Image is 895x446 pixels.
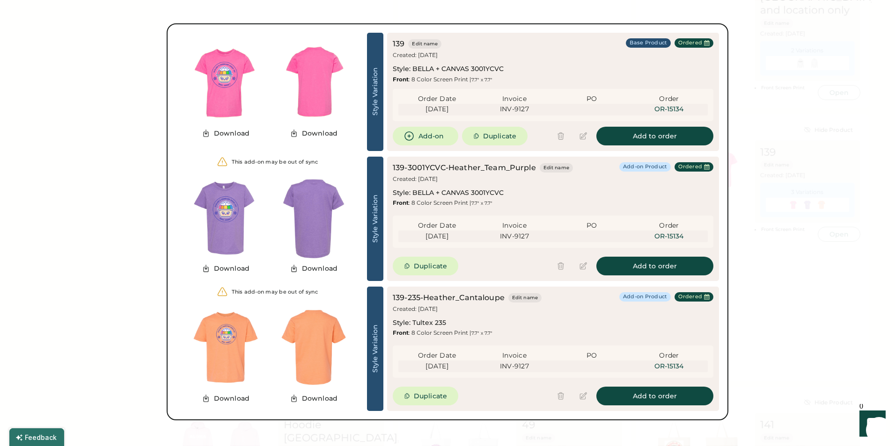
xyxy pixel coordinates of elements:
font: 7.7" x 7.7" [471,77,492,83]
div: Style: BELLA + CANVAS 3001YCVC [393,188,504,198]
button: Download [196,391,255,405]
div: Invoice [476,351,553,360]
div: Ordered [678,163,702,171]
div: Add-on Product [623,293,668,301]
div: Invoice [476,94,553,104]
button: This item is used in an order and cannot be edited. You can "Duplicate" the product instead. [574,387,593,405]
button: Last Order Date: [704,164,710,170]
div: PO [553,221,631,230]
img: generate-image [182,38,270,126]
button: Duplicate [393,387,458,405]
iframe: Front Chat [851,404,891,444]
div: Order Date [398,94,476,104]
button: Add to order [596,257,713,275]
div: [DATE] [398,105,476,114]
button: Download [284,391,343,405]
div: Ordered [678,39,702,47]
button: This item is used in an order and cannot be deleted. You can "Hide product" instead. [551,257,570,275]
button: Last Order Date: [704,294,710,300]
div: PO [553,94,631,104]
button: This item is used in an order and cannot be edited. You can "Duplicate" the product instead. [574,127,593,145]
button: Download [284,261,343,275]
div: Style Variation [371,184,380,254]
div: OR-15134 [631,232,708,241]
div: INV-9127 [476,362,553,371]
div: Style: BELLA + CANVAS 3001YCVC [393,65,504,74]
img: generate-image [182,303,270,391]
img: generate-image [270,303,358,391]
button: Edit name [540,163,573,173]
button: Edit name [508,293,542,302]
div: Ordered [678,293,702,301]
div: INV-9127 [476,105,553,114]
button: Add to order [596,387,713,405]
div: Created: [DATE] [393,175,440,183]
div: Base Product [630,39,667,47]
div: : 8 Color Screen Print | [393,199,492,207]
div: Created: [DATE] [393,51,440,59]
img: generate-image [182,173,270,261]
div: : 8 Color Screen Print | [393,329,492,337]
div: OR-15134 [631,362,708,371]
button: This item is used in an order and cannot be deleted. You can "Hide product" instead. [551,387,570,405]
strong: Front [393,329,409,336]
div: [DATE] [398,362,476,371]
button: Add-on [393,127,458,145]
button: Last Order Date: [704,40,710,46]
div: PO [553,351,631,360]
strong: Front [393,199,409,206]
button: Download [284,126,343,140]
div: 139 [393,38,404,50]
button: This item is used in an order and cannot be edited. You can "Duplicate" the product instead. [574,257,593,275]
div: Add-on Product [623,163,668,171]
button: Download [196,261,255,275]
div: OR-15134 [631,105,708,114]
button: This item is used in an order and cannot be deleted. You can "Hide product" instead. [551,127,570,145]
font: 7.7" x 7.7" [471,200,492,206]
img: generate-image [270,173,358,261]
div: Order [631,221,708,230]
div: Created: [DATE] [393,305,440,313]
div: INV-9127 [476,232,553,241]
button: Add to order [596,127,713,145]
img: generate-image [270,38,358,126]
button: Download [196,126,255,140]
div: Invoice [476,221,553,230]
font: 7.7" x 7.7" [471,330,492,336]
div: This add-on may be out of sync [232,159,318,165]
div: Style Variation [371,314,380,384]
button: Edit name [408,39,441,49]
button: Duplicate [462,127,528,145]
div: Order [631,351,708,360]
div: 139-235-Heather_Cantaloupe [393,292,505,303]
div: This add-on may be out of sync [232,289,318,295]
div: Order Date [398,221,476,230]
strong: Front [393,76,409,83]
div: [DATE] [398,232,476,241]
div: Style: Tultex 235 [393,318,446,328]
div: 139-3001YCVC-Heather_Team_Purple [393,162,536,173]
div: Style Variation [371,57,380,127]
div: Order [631,94,708,104]
div: Order Date [398,351,476,360]
button: Duplicate [393,257,458,275]
div: : 8 Color Screen Print | [393,76,492,83]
